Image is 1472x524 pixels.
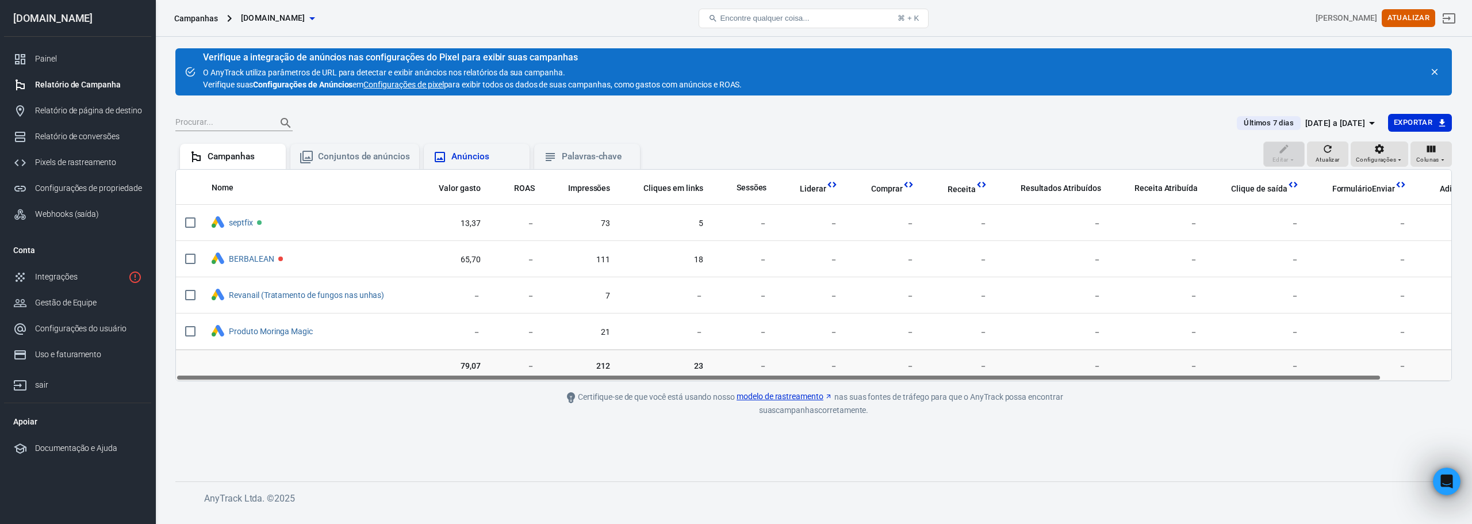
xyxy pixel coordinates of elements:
[1228,114,1388,133] button: Últimos 7 dias[DATE] a [DATE]
[1316,156,1340,163] font: Atualizar
[229,327,313,336] font: Produto Moringa Magic
[976,179,987,190] svg: Esta coluna é calculada a partir de dados em tempo real do AnyTrack
[439,183,481,192] font: Valor gasto
[1093,327,1101,336] font: －
[527,290,535,300] font: －
[4,98,151,124] a: Relatório de página de destino
[906,290,914,300] font: －
[176,170,1451,381] div: conteúdo rolável
[695,290,703,300] font: －
[871,184,903,193] font: Comprar
[4,46,151,72] a: Painel
[4,264,151,290] a: Integrações
[1291,218,1299,227] font: －
[4,201,151,227] a: Webhooks (saída)
[203,68,565,77] font: O AnyTrack utiliza parâmetros de URL para detectar e exibir anúncios nos relatórios da sua campanha.
[906,254,914,263] font: －
[830,290,838,300] font: －
[1006,180,1101,194] span: O total de conversões atribuídas de acordo com sua rede de anúncios (Facebook, Google, etc.)
[1435,5,1463,32] a: sair
[473,290,481,300] font: －
[229,327,315,335] span: Produto Moringa Magic
[4,72,151,98] a: Relatório de Campanha
[35,106,142,115] font: Relatório de página de destino
[1398,254,1406,263] font: －
[759,218,767,227] font: －
[856,183,903,194] span: Comprar
[1332,184,1395,193] font: FormulárioEnviar
[35,324,126,333] font: Configurações do usuário
[212,253,224,266] div: Anúncios do Google
[1120,180,1198,194] span: A receita total atribuída de acordo com sua rede de anúncios (Facebook, Google, etc.)
[229,254,274,263] a: BERBALEAN
[1382,9,1435,27] button: Atualizar
[318,151,410,162] font: Conjuntos de anúncios
[527,327,535,336] font: －
[363,79,443,91] a: Configurações de pixel
[229,218,253,227] a: septfix
[212,216,224,230] div: Anúncios do Google
[35,298,97,307] font: Gestão de Equipe
[241,13,305,22] font: [DOMAIN_NAME]
[759,290,767,300] font: －
[1190,327,1198,336] font: －
[203,52,578,63] font: Verifique a integração de anúncios nas configurações do Pixel para exibir suas campanhas
[759,254,767,263] font: －
[759,327,767,336] font: －
[1093,254,1101,263] font: －
[1316,13,1377,22] font: [PERSON_NAME]
[13,12,93,24] font: [DOMAIN_NAME]
[1410,141,1452,167] button: Colunas
[274,493,295,504] font: 2025
[439,180,481,194] span: O valor total estimado de dinheiro que você gastou em sua campanha, conjunto de anúncios ou anúnc...
[4,150,151,175] a: Pixels de rastreamento
[903,179,914,190] svg: Esta coluna é calculada a partir de dados em tempo real do AnyTrack
[1398,218,1406,227] font: －
[601,327,610,336] font: 21
[1387,13,1429,22] font: Atualizar
[527,218,535,227] font: －
[473,327,481,336] font: －
[568,183,611,192] font: Impressões
[527,254,535,263] font: －
[1394,118,1432,127] font: Exportar
[229,255,276,263] span: BERBALEAN
[1395,179,1406,190] svg: Esta coluna é calculada a partir de dados em tempo real do AnyTrack
[800,184,826,193] font: Liderar
[776,406,818,415] font: campanhas
[1305,118,1365,128] font: [DATE] a [DATE]
[1216,183,1287,194] span: Clique de saída
[759,361,767,370] font: －
[1244,118,1294,127] font: Últimos 7 dias
[830,254,838,263] font: －
[4,342,151,368] a: Uso e faturamento
[1093,361,1101,370] font: －
[461,361,481,370] font: 79,07
[1427,64,1443,80] button: fechar
[830,327,838,336] font: －
[933,181,976,195] span: Receita total calculada pelo AnyTrack.
[4,124,151,150] a: Relatório de conversões
[514,180,535,194] span: O retorno total sobre o investimento em anúncios
[1231,184,1287,193] font: Clique de saída
[35,443,117,453] font: Documentação e Ajuda
[4,175,151,201] a: Configurações de propriedade
[694,361,703,370] font: 23
[568,180,611,194] span: O número de vezes que seus anúncios apareceram na tela.
[830,218,838,227] font: －
[241,11,305,25] span: dailychoiceshop.com
[562,151,622,162] font: Palavras-chave
[212,183,233,192] font: Nome
[35,158,116,167] font: Pixels de rastreamento
[1021,183,1101,192] font: Resultados Atribuídos
[229,290,384,300] font: Revanail (Tratamento de fungos nas unhas)
[699,218,703,227] font: 5
[1021,180,1101,194] span: O total de conversões atribuídas de acordo com sua rede de anúncios (Facebook, Google, etc.)
[229,219,255,227] span: septfix
[1291,361,1299,370] font: －
[979,218,987,227] font: －
[979,254,987,263] font: －
[352,80,363,89] font: em
[499,180,535,194] span: O retorno total sobre o investimento em anúncios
